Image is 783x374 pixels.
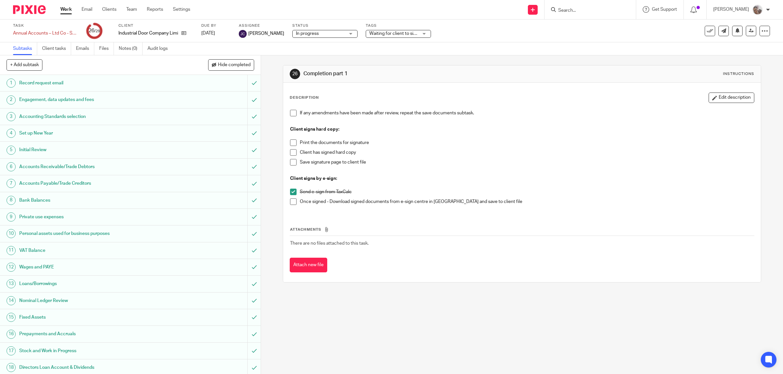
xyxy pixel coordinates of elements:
p: [PERSON_NAME] [713,6,749,13]
div: 2 [7,95,16,105]
a: Notes (0) [119,42,143,55]
a: Files [99,42,114,55]
h1: Accounting Standards selection [19,112,167,122]
button: Attach new file [290,258,327,272]
button: + Add subtask [7,59,42,70]
div: 4 [7,129,16,138]
div: Annual Accounts – Ltd Co - Software [13,30,78,36]
h1: Private use expenses [19,212,167,222]
h1: Directors Loan Account & Dividends [19,363,167,372]
div: Instructions [723,71,754,77]
a: Settings [173,6,190,13]
label: Client [118,23,193,28]
img: svg%3E [239,30,247,38]
div: 3 [7,112,16,121]
span: [DATE] [201,31,215,36]
h1: Initial Review [19,145,167,155]
small: /29 [94,29,100,33]
a: Email [82,6,92,13]
h1: Engagement, data updates and fees [19,95,167,105]
p: Once signed - Download signed documents from e-sign centre in [GEOGRAPHIC_DATA] and save to clien... [300,198,754,205]
span: Get Support [652,7,677,12]
h1: Stock and Work in Progress [19,346,167,356]
div: 12 [7,263,16,272]
strong: Client signs hard copy: [290,127,339,132]
div: 9 [7,212,16,222]
div: 26 [290,69,300,79]
h1: Nominal Ledger Review [19,296,167,306]
label: Due by [201,23,231,28]
p: Send e-sign from TaxCalc [300,189,754,195]
h1: Set up New Year [19,128,167,138]
a: Work [60,6,72,13]
div: 14 [7,296,16,305]
h1: Fixed Assets [19,312,167,322]
p: Save signature page to client file [300,159,754,165]
strong: Client signs by e-sign: [290,176,337,181]
p: Print the documents for signature [300,139,754,146]
div: 7 [7,179,16,188]
p: Industrial Door Company Limited [118,30,178,36]
h1: Record request email [19,78,167,88]
h1: Accounts Payable/Trade Creditors [19,179,167,188]
div: 10 [7,229,16,238]
div: 18 [7,363,16,372]
h1: VAT Balance [19,246,167,255]
button: Edit description [709,93,754,103]
label: Assignee [239,23,284,28]
p: Description [290,95,319,100]
a: Team [126,6,137,13]
h1: Accounts Receivable/Trade Debtors [19,162,167,172]
a: Reports [147,6,163,13]
img: me.jpg [752,5,763,15]
h1: Loans/Borrowings [19,279,167,289]
div: 16 [7,330,16,339]
div: 17 [7,346,16,355]
h1: Prepayments and Accruals [19,329,167,339]
div: 1 [7,79,16,88]
h1: Completion part 1 [303,70,536,77]
div: 6 [7,162,16,171]
label: Task [13,23,78,28]
span: Waiting for client to sign/approve [369,31,437,36]
span: Hide completed [218,63,251,68]
div: 26 [88,27,100,35]
div: 8 [7,196,16,205]
a: Emails [76,42,94,55]
label: Tags [366,23,431,28]
span: In progress [296,31,319,36]
div: 13 [7,279,16,288]
h1: Personal assets used for business purposes [19,229,167,238]
div: 15 [7,313,16,322]
a: Clients [102,6,116,13]
div: 5 [7,146,16,155]
a: Client tasks [42,42,71,55]
a: Audit logs [147,42,173,55]
a: Subtasks [13,42,37,55]
h1: Wages and PAYE [19,262,167,272]
div: 11 [7,246,16,255]
input: Search [558,8,616,14]
label: Status [292,23,358,28]
button: Hide completed [208,59,254,70]
img: Pixie [13,5,46,14]
p: If any amendments have been made after review, repeat the save documents subtask. [300,110,754,116]
h1: Bank Balances [19,195,167,205]
span: There are no files attached to this task. [290,241,369,246]
span: [PERSON_NAME] [248,30,284,37]
p: Client has signed hard copy [300,149,754,156]
span: Attachments [290,228,321,231]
